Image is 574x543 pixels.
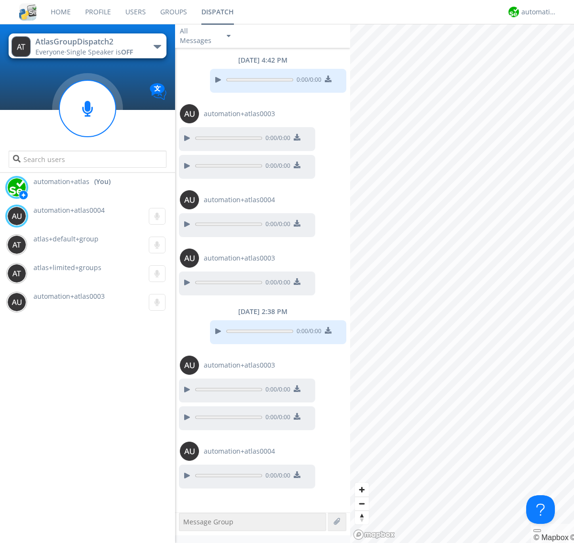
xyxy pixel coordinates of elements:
[204,109,275,119] span: automation+atlas0003
[294,278,300,285] img: download media button
[11,36,31,57] img: 373638.png
[294,162,300,168] img: download media button
[180,249,199,268] img: 373638.png
[227,35,231,37] img: caret-down-sm.svg
[355,483,369,497] button: Zoom in
[33,263,101,272] span: atlas+limited+groups
[7,235,26,254] img: 373638.png
[9,151,166,168] input: Search users
[33,292,105,301] span: automation+atlas0003
[7,264,26,283] img: 373638.png
[94,177,110,186] div: (You)
[508,7,519,17] img: d2d01cd9b4174d08988066c6d424eccd
[294,413,300,420] img: download media button
[180,442,199,461] img: 373638.png
[533,529,541,532] button: Toggle attribution
[353,529,395,540] a: Mapbox logo
[35,47,143,57] div: Everyone ·
[180,104,199,123] img: 373638.png
[294,220,300,227] img: download media button
[293,327,321,337] span: 0:00 / 0:00
[355,497,369,510] button: Zoom out
[262,134,290,144] span: 0:00 / 0:00
[533,533,568,542] a: Mapbox
[9,33,166,58] button: AtlasGroupDispatch2Everyone·Single Speaker isOFF
[175,307,350,316] div: [DATE] 2:38 PM
[262,220,290,230] span: 0:00 / 0:00
[150,83,166,100] img: Translation enabled
[35,36,143,47] div: AtlasGroupDispatch2
[7,293,26,312] img: 373638.png
[19,3,36,21] img: cddb5a64eb264b2086981ab96f4c1ba7
[33,206,105,215] span: automation+atlas0004
[175,55,350,65] div: [DATE] 4:42 PM
[121,47,133,56] span: OFF
[293,76,321,86] span: 0:00 / 0:00
[66,47,133,56] span: Single Speaker is
[294,134,300,141] img: download media button
[33,234,99,243] span: atlas+default+group
[204,253,275,263] span: automation+atlas0003
[262,278,290,289] span: 0:00 / 0:00
[262,385,290,396] span: 0:00 / 0:00
[180,190,199,209] img: 373638.png
[262,413,290,424] span: 0:00 / 0:00
[294,385,300,392] img: download media button
[7,178,26,197] img: d2d01cd9b4174d08988066c6d424eccd
[526,495,555,524] iframe: Toggle Customer Support
[7,206,26,226] img: 373638.png
[262,162,290,172] span: 0:00 / 0:00
[33,177,89,186] span: automation+atlas
[294,471,300,478] img: download media button
[204,446,275,456] span: automation+atlas0004
[204,360,275,370] span: automation+atlas0003
[325,76,331,82] img: download media button
[355,511,369,524] span: Reset bearing to north
[204,195,275,205] span: automation+atlas0004
[325,327,331,334] img: download media button
[180,356,199,375] img: 373638.png
[521,7,557,17] div: automation+atlas
[180,26,218,45] div: All Messages
[355,510,369,524] button: Reset bearing to north
[262,471,290,482] span: 0:00 / 0:00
